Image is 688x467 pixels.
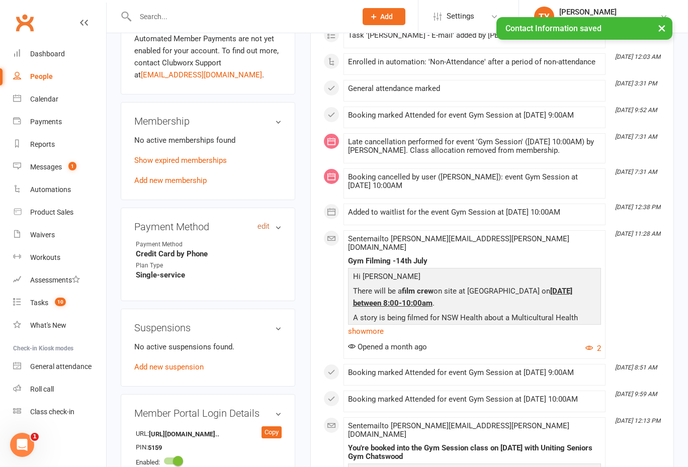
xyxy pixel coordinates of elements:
i: [DATE] 11:28 AM [615,230,660,237]
a: edit [257,222,270,231]
div: Messages [30,163,62,171]
p: No active memberships found [134,134,282,146]
strong: 5159 [148,443,206,453]
a: People [13,65,106,88]
i: [DATE] 12:03 AM [615,53,660,60]
div: Gym Filming -14th July [348,257,601,265]
li: URL: [134,426,282,440]
div: Uniting Seniors Gym Chatswood [559,17,660,26]
a: General attendance kiosk mode [13,355,106,378]
a: Messages 1 [13,156,106,178]
p: A story is being filmed for NSW Health about a Multicultural Health Week Campaign. [351,312,598,338]
a: [EMAIL_ADDRESS][DOMAIN_NAME] [141,70,262,79]
a: Clubworx [12,10,37,35]
i: [DATE] 9:59 AM [615,391,657,398]
i: [DATE] 3:31 PM [615,80,657,87]
div: Booking marked Attended for event Gym Session at [DATE] 9:00AM [348,368,601,377]
p: There will be a on site at [GEOGRAPHIC_DATA] on . [351,285,598,312]
span: Sent email to [PERSON_NAME][EMAIL_ADDRESS][PERSON_NAME][DOMAIN_NAME] [348,421,569,439]
a: show more [348,324,601,338]
a: Dashboard [13,43,106,65]
button: × [653,17,671,39]
div: Roll call [30,385,54,393]
h3: Membership [134,116,282,127]
a: Calendar [13,88,106,111]
div: General attendance marked [348,84,601,93]
div: Contact Information saved [496,17,672,40]
div: You're booked into the Gym Session class on [DATE] with Uniting Seniors Gym Chatswood [348,444,601,461]
strong: [URL][DOMAIN_NAME].. [149,429,219,440]
div: Added to waitlist for the event Gym Session at [DATE] 10:00AM [348,208,601,217]
i: [DATE] 12:13 PM [615,417,660,424]
a: Product Sales [13,201,106,224]
a: Tasks 10 [13,292,106,314]
div: [PERSON_NAME] [559,8,660,17]
h3: Payment Method [134,221,282,232]
a: Roll call [13,378,106,401]
a: Assessments [13,269,106,292]
div: Calendar [30,95,58,103]
a: Reports [13,133,106,156]
i: [DATE] 12:38 PM [615,204,660,211]
div: Waivers [30,231,55,239]
a: Waivers [13,224,106,246]
div: People [30,72,53,80]
div: Class check-in [30,408,74,416]
button: 2 [585,342,601,354]
i: [DATE] 8:51 AM [615,364,657,371]
div: TY [534,7,554,27]
p: Hi [PERSON_NAME] [351,270,598,285]
div: Enrolled in automation: 'Non-Attendance' after a period of non-attendance [348,58,601,66]
div: Workouts [30,253,60,261]
a: Automations [13,178,106,201]
a: Show expired memberships [134,156,227,165]
div: Product Sales [30,208,73,216]
div: Plan Type [136,261,219,270]
iframe: Intercom live chat [10,433,34,457]
strong: Credit Card by Phone [136,249,282,258]
strong: Single-service [136,270,282,279]
div: Copy [262,426,282,438]
div: General attendance [30,362,92,370]
div: Reports [30,140,55,148]
span: 1 [68,162,76,170]
div: Tasks [30,299,48,307]
a: What's New [13,314,106,337]
i: [DATE] 7:31 AM [615,133,657,140]
span: Add [380,13,393,21]
div: Booking cancelled by user ([PERSON_NAME]): event Gym Session at [DATE] 10:00AM [348,173,601,190]
a: Class kiosk mode [13,401,106,423]
div: Payments [30,118,62,126]
button: Add [363,8,405,25]
a: Workouts [13,246,106,269]
a: Payments [13,111,106,133]
h3: Member Portal Login Details [134,408,282,419]
span: 10 [55,298,66,306]
div: Dashboard [30,50,65,58]
div: Booking marked Attended for event Gym Session at [DATE] 9:00AM [348,111,601,120]
span: Sent email to [PERSON_NAME][EMAIL_ADDRESS][PERSON_NAME][DOMAIN_NAME] [348,234,569,252]
span: Opened a month ago [348,342,427,351]
a: Add new suspension [134,362,204,371]
span: Settings [447,5,474,28]
span: [DATE] between 8:00-10:00am [353,287,572,308]
h3: Suspensions [134,322,282,333]
span: film crew [402,287,434,296]
div: Payment Method [136,240,219,249]
i: [DATE] 9:52 AM [615,107,657,114]
li: PIN: [134,440,282,454]
div: Late cancellation performed for event 'Gym Session' ([DATE] 10:00AM) by [PERSON_NAME]. Class allo... [348,138,601,155]
input: Search... [132,10,350,24]
div: Assessments [30,276,80,284]
i: [DATE] 7:31 AM [615,168,657,175]
div: Booking marked Attended for event Gym Session at [DATE] 10:00AM [348,395,601,404]
div: Automations [30,185,71,194]
div: What's New [30,321,66,329]
span: 1 [31,433,39,441]
a: Add new membership [134,176,207,185]
p: No active suspensions found. [134,341,282,353]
